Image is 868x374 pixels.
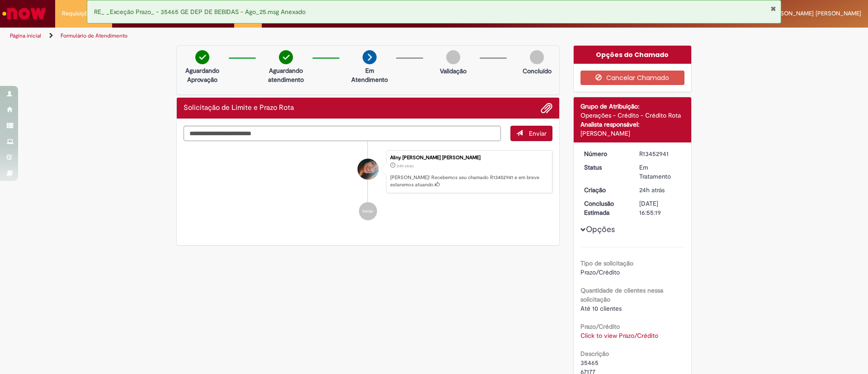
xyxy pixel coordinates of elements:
[580,259,633,267] b: Tipo de solicitação
[577,185,633,194] dt: Criação
[1,5,47,23] img: ServiceNow
[580,120,685,129] div: Analista responsável:
[510,126,552,141] button: Enviar
[180,66,224,84] p: Aguardando Aprovação
[580,331,658,340] a: Click to view Prazo/Crédito
[358,159,378,180] div: Aliny Souza Lira
[264,66,308,84] p: Aguardando atendimento
[580,286,663,303] b: Quantidade de clientes nessa solicitação
[580,129,685,138] div: [PERSON_NAME]
[61,32,127,39] a: Formulário de Atendimento
[580,111,685,120] div: Operações - Crédito - Crédito Rota
[397,163,414,169] time: 27/08/2025 14:55:15
[94,8,306,16] span: RE_ _Exceção Prazo_ - 35465 GE DEP DE BEBIDAS - Ago_25.msg Anexado
[446,50,460,64] img: img-circle-grey.png
[184,104,294,112] h2: Solicitação de Limite e Prazo Rota Histórico de tíquete
[523,66,552,76] p: Concluído
[577,163,633,172] dt: Status
[10,32,41,39] a: Página inicial
[580,71,685,85] button: Cancelar Chamado
[390,174,547,188] p: [PERSON_NAME]! Recebemos seu chamado R13452941 e em breve estaremos atuando.
[279,50,293,64] img: check-circle-green.png
[530,50,544,64] img: img-circle-grey.png
[580,268,620,276] span: Prazo/Crédito
[7,28,572,44] ul: Trilhas de página
[639,185,681,194] div: 27/08/2025 14:55:15
[397,163,414,169] span: 24h atrás
[639,199,681,217] div: [DATE] 16:55:19
[184,150,552,194] li: Aliny Souza Lira
[639,186,665,194] time: 27/08/2025 14:55:15
[574,46,692,64] div: Opções do Chamado
[580,102,685,111] div: Grupo de Atribuição:
[195,50,209,64] img: check-circle-green.png
[754,9,861,17] span: Aliny [PERSON_NAME] [PERSON_NAME]
[580,304,622,312] span: Até 10 clientes
[580,350,609,358] b: Descrição
[639,186,665,194] span: 24h atrás
[770,5,776,12] button: Fechar Notificação
[348,66,392,84] p: Em Atendimento
[577,149,633,158] dt: Número
[390,155,547,161] div: Aliny [PERSON_NAME] [PERSON_NAME]
[529,129,547,137] span: Enviar
[184,141,552,230] ul: Histórico de tíquete
[577,199,633,217] dt: Conclusão Estimada
[62,9,94,18] span: Requisições
[639,163,681,181] div: Em Tratamento
[580,322,620,331] b: Prazo/Crédito
[639,149,681,158] div: R13452941
[363,50,377,64] img: arrow-next.png
[440,66,467,76] p: Validação
[541,102,552,114] button: Adicionar anexos
[184,126,501,141] textarea: Digite sua mensagem aqui...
